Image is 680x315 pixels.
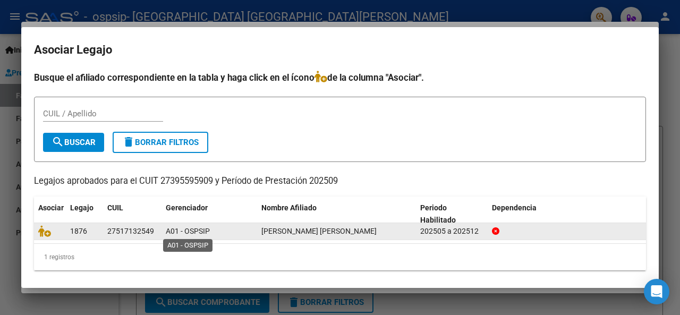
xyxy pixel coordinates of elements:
[52,135,64,148] mat-icon: search
[261,203,317,212] span: Nombre Afiliado
[70,203,93,212] span: Legajo
[66,197,103,232] datatable-header-cell: Legajo
[107,225,154,237] div: 27517132549
[34,175,646,188] p: Legajos aprobados para el CUIT 27395595909 y Período de Prestación 202509
[122,138,199,147] span: Borrar Filtros
[261,227,377,235] span: ARNOLD MARTINEZ ISABELLA SOFIA
[416,197,488,232] datatable-header-cell: Periodo Habilitado
[34,244,646,270] div: 1 registros
[103,197,161,232] datatable-header-cell: CUIL
[34,40,646,60] h2: Asociar Legajo
[488,197,647,232] datatable-header-cell: Dependencia
[34,71,646,84] h4: Busque el afiliado correspondiente en la tabla y haga click en el ícono de la columna "Asociar".
[122,135,135,148] mat-icon: delete
[107,203,123,212] span: CUIL
[492,203,537,212] span: Dependencia
[70,227,87,235] span: 1876
[161,197,257,232] datatable-header-cell: Gerenciador
[420,225,483,237] div: 202505 a 202512
[34,197,66,232] datatable-header-cell: Asociar
[420,203,456,224] span: Periodo Habilitado
[166,203,208,212] span: Gerenciador
[52,138,96,147] span: Buscar
[43,133,104,152] button: Buscar
[166,227,210,235] span: A01 - OSPSIP
[257,197,416,232] datatable-header-cell: Nombre Afiliado
[113,132,208,153] button: Borrar Filtros
[644,279,669,304] div: Open Intercom Messenger
[38,203,64,212] span: Asociar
